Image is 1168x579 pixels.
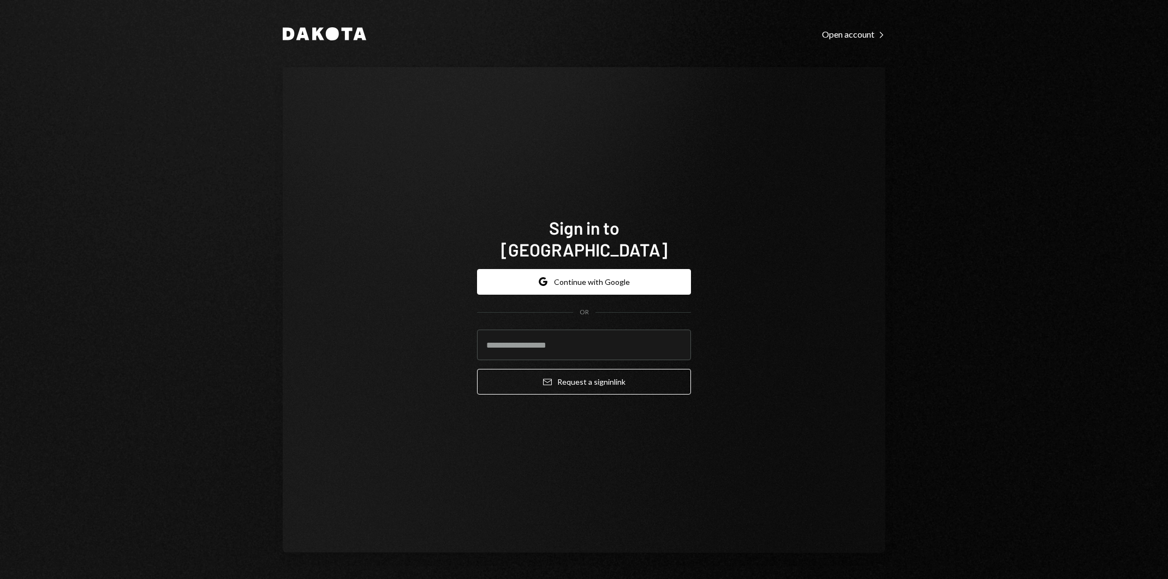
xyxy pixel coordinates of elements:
div: Open account [822,29,885,40]
h1: Sign in to [GEOGRAPHIC_DATA] [477,217,691,260]
button: Request a signinlink [477,369,691,395]
div: OR [580,308,589,317]
button: Continue with Google [477,269,691,295]
a: Open account [822,28,885,40]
